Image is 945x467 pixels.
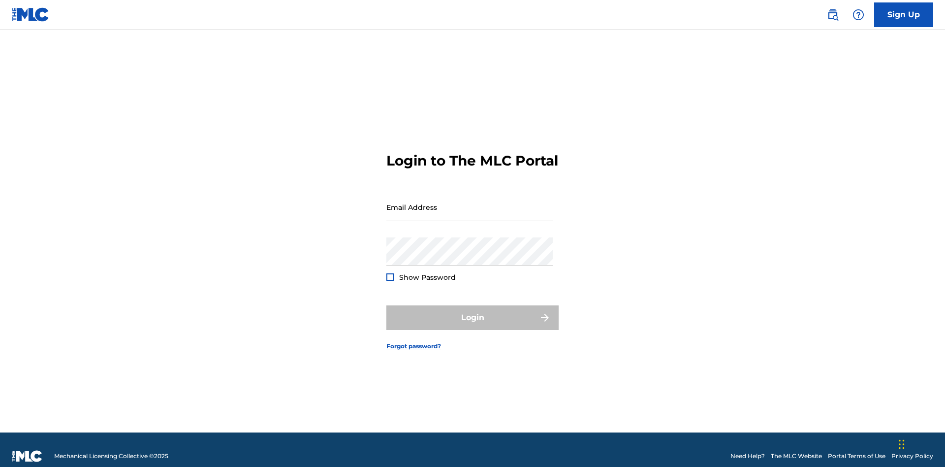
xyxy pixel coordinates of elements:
[827,9,839,21] img: search
[823,5,843,25] a: Public Search
[12,7,50,22] img: MLC Logo
[730,452,765,461] a: Need Help?
[874,2,933,27] a: Sign Up
[891,452,933,461] a: Privacy Policy
[386,342,441,351] a: Forgot password?
[896,420,945,467] iframe: Chat Widget
[852,9,864,21] img: help
[771,452,822,461] a: The MLC Website
[899,430,905,459] div: Drag
[849,5,868,25] div: Help
[828,452,885,461] a: Portal Terms of Use
[54,452,168,461] span: Mechanical Licensing Collective © 2025
[386,152,558,169] h3: Login to The MLC Portal
[12,450,42,462] img: logo
[399,273,456,282] span: Show Password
